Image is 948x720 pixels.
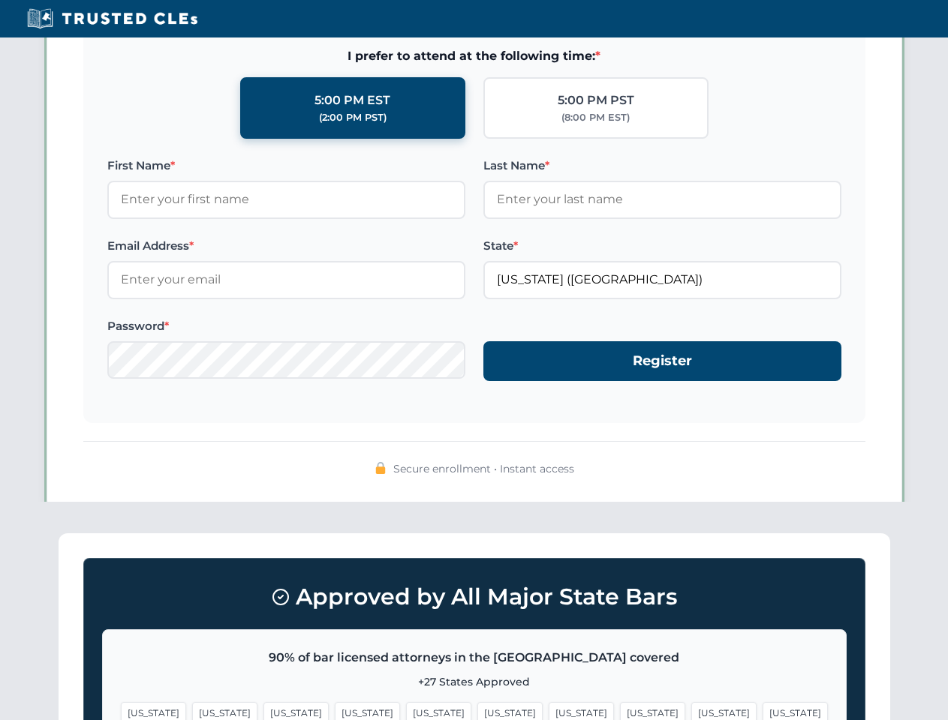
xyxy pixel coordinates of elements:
[107,261,465,298] input: Enter your email
[558,91,634,110] div: 5:00 PM PST
[483,157,841,175] label: Last Name
[483,341,841,381] button: Register
[107,46,841,66] span: I prefer to attend at the following time:
[393,460,574,477] span: Secure enrollment • Instant access
[561,110,630,125] div: (8:00 PM EST)
[483,237,841,255] label: State
[107,237,465,255] label: Email Address
[319,110,387,125] div: (2:00 PM PST)
[23,7,202,30] img: Trusted CLEs
[314,91,390,110] div: 5:00 PM EST
[121,648,828,667] p: 90% of bar licensed attorneys in the [GEOGRAPHIC_DATA] covered
[483,261,841,298] input: Florida (FL)
[107,157,465,175] label: First Name
[102,577,847,617] h3: Approved by All Major State Bars
[375,462,387,474] img: 🔒
[121,673,828,690] p: +27 States Approved
[483,181,841,218] input: Enter your last name
[107,181,465,218] input: Enter your first name
[107,317,465,335] label: Password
